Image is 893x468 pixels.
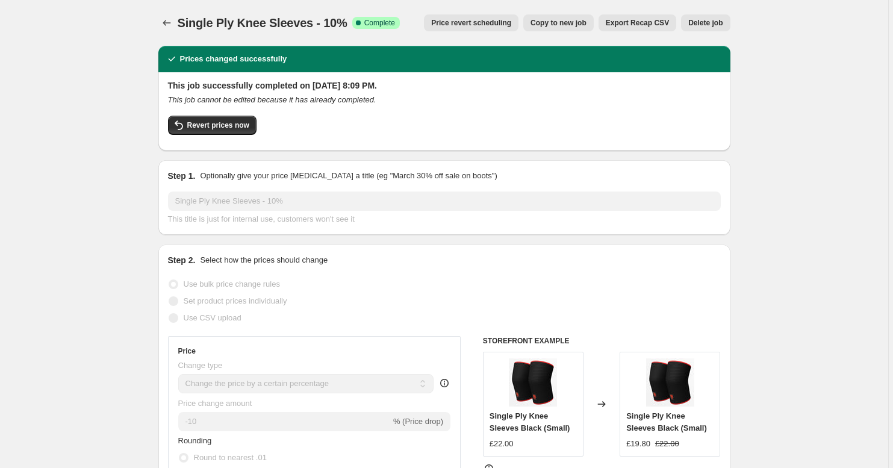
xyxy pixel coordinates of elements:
[424,14,518,31] button: Price revert scheduling
[187,120,249,130] span: Revert prices now
[681,14,730,31] button: Delete job
[178,16,347,30] span: Single Ply Knee Sleeves - 10%
[483,336,721,346] h6: STOREFRONT EXAMPLE
[490,411,570,432] span: Single Ply Knee Sleeves Black (Small)
[180,53,287,65] h2: Prices changed successfully
[184,279,280,289] span: Use bulk price change rules
[178,412,391,431] input: -15
[688,18,723,28] span: Delete job
[200,254,328,266] p: Select how the prices should change
[178,361,223,370] span: Change type
[168,170,196,182] h2: Step 1.
[438,377,450,389] div: help
[626,411,707,432] span: Single Ply Knee Sleeves Black (Small)
[168,95,376,104] i: This job cannot be edited because it has already completed.
[168,214,355,223] span: This title is just for internal use, customers won't see it
[200,170,497,182] p: Optionally give your price [MEDICAL_DATA] a title (eg "March 30% off sale on boots")
[178,346,196,356] h3: Price
[168,254,196,266] h2: Step 2.
[431,18,511,28] span: Price revert scheduling
[168,192,721,211] input: 30% off holiday sale
[599,14,676,31] button: Export Recap CSV
[646,358,694,407] img: Single-Ply-Knee-Sleeves-Black-1_80x.jpg
[655,438,679,450] strike: £22.00
[194,453,267,462] span: Round to nearest .01
[490,438,514,450] div: £22.00
[184,313,241,322] span: Use CSV upload
[178,436,212,445] span: Rounding
[168,116,257,135] button: Revert prices now
[393,417,443,426] span: % (Price drop)
[626,438,650,450] div: £19.80
[168,80,721,92] h2: This job successfully completed on [DATE] 8:09 PM.
[364,18,395,28] span: Complete
[158,14,175,31] button: Price change jobs
[509,358,557,407] img: Single-Ply-Knee-Sleeves-Black-1_80x.jpg
[523,14,594,31] button: Copy to new job
[184,296,287,305] span: Set product prices individually
[606,18,669,28] span: Export Recap CSV
[178,399,252,408] span: Price change amount
[531,18,587,28] span: Copy to new job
